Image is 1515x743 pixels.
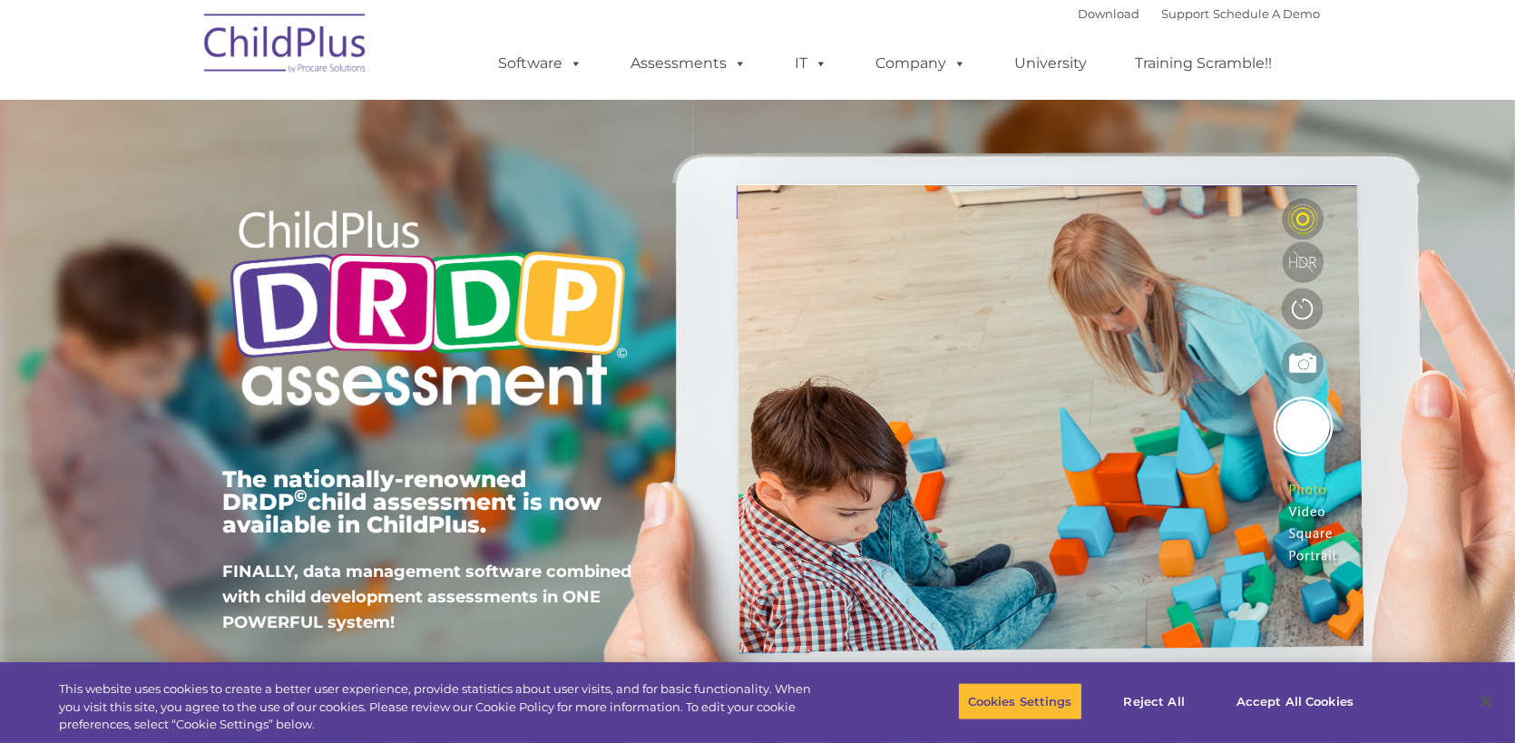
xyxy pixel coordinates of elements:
[1161,6,1209,21] a: Support
[996,45,1105,82] a: University
[1117,45,1290,82] a: Training Scramble!!
[1098,682,1211,720] button: Reject All
[777,45,845,82] a: IT
[480,45,601,82] a: Software
[222,186,634,436] img: Copyright - DRDP Logo Light
[222,562,631,632] span: FINALLY, data management software combined with child development assessments in ONE POWERFUL sys...
[59,680,834,734] div: This website uses cookies to create a better user experience, provide statistics about user visit...
[1078,6,1139,21] a: Download
[1078,6,1320,21] font: |
[1213,6,1320,21] a: Schedule A Demo
[195,1,376,92] img: ChildPlus by Procare Solutions
[294,485,308,506] sup: ©
[958,682,1082,720] button: Cookies Settings
[1227,682,1363,720] button: Accept All Cookies
[1466,681,1506,721] button: Close
[222,465,601,538] span: The nationally-renowned DRDP child assessment is now available in ChildPlus.
[612,45,765,82] a: Assessments
[857,45,984,82] a: Company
